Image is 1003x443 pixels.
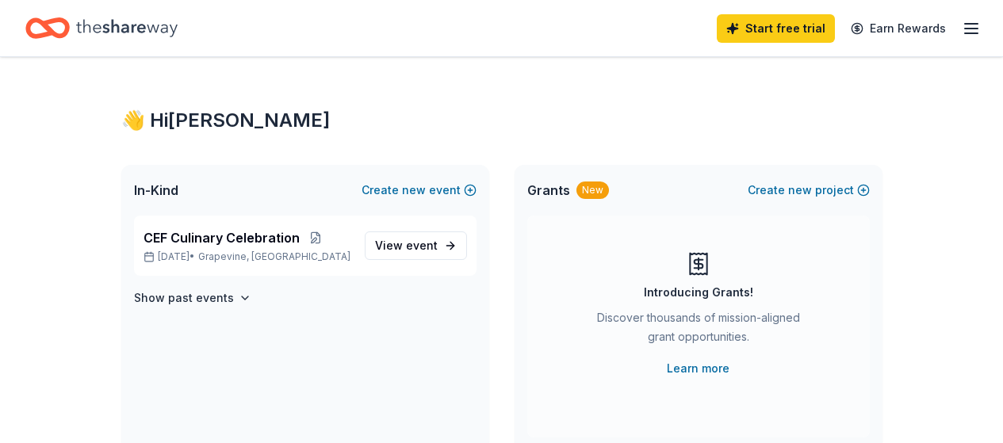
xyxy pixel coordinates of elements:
a: Learn more [667,359,729,378]
button: Createnewproject [748,181,870,200]
span: CEF Culinary Celebration [144,228,300,247]
div: New [576,181,609,199]
p: [DATE] • [144,250,352,263]
span: new [788,181,812,200]
div: 👋 Hi [PERSON_NAME] [121,108,882,133]
button: Createnewevent [362,181,477,200]
div: Introducing Grants! [644,283,753,302]
span: new [402,181,426,200]
a: View event [365,231,467,260]
a: Home [25,10,178,47]
a: Earn Rewards [841,14,955,43]
div: Discover thousands of mission-aligned grant opportunities. [591,308,806,353]
a: Start free trial [717,14,835,43]
span: Grapevine, [GEOGRAPHIC_DATA] [198,250,350,263]
button: Show past events [134,288,251,307]
span: In-Kind [134,181,178,200]
h4: Show past events [134,288,234,307]
span: Grants [527,181,570,200]
span: event [406,239,438,252]
span: View [375,236,438,255]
